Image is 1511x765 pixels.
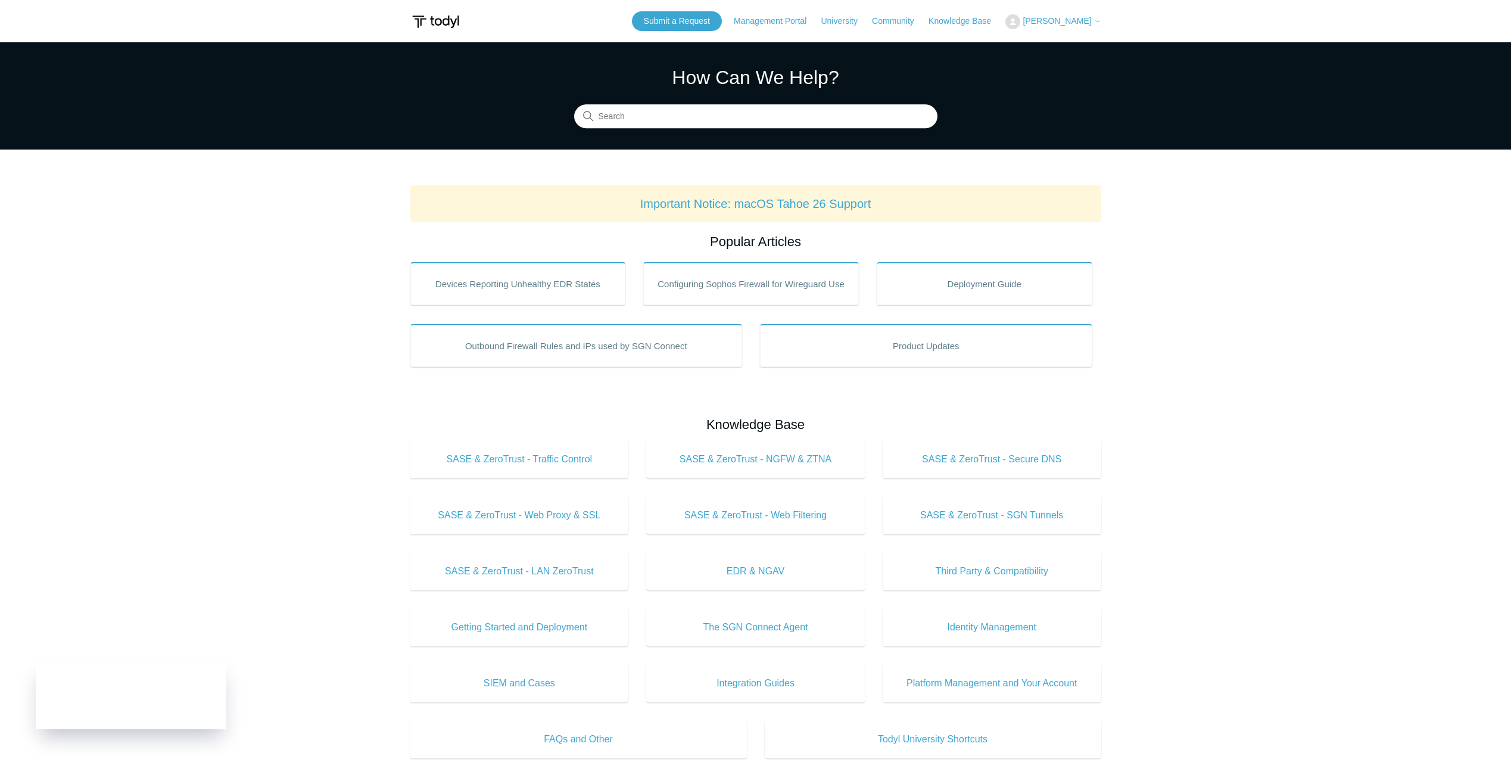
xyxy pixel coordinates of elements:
span: Third Party & Compatibility [901,564,1083,579]
a: Important Notice: macOS Tahoe 26 Support [640,197,871,210]
span: SASE & ZeroTrust - NGFW & ZTNA [664,452,847,467]
a: Third Party & Compatibility [883,552,1101,590]
a: Community [872,15,926,27]
span: SASE & ZeroTrust - Traffic Control [428,452,611,467]
a: SIEM and Cases [410,664,629,702]
a: SASE & ZeroTrust - SGN Tunnels [883,496,1101,534]
a: Knowledge Base [929,15,1003,27]
span: Getting Started and Deployment [428,620,611,635]
a: The SGN Connect Agent [646,608,865,646]
span: SASE & ZeroTrust - SGN Tunnels [901,508,1083,523]
a: SASE & ZeroTrust - LAN ZeroTrust [410,552,629,590]
input: Search [574,105,937,129]
a: SASE & ZeroTrust - Secure DNS [883,440,1101,478]
a: University [821,15,869,27]
a: SASE & ZeroTrust - Web Proxy & SSL [410,496,629,534]
a: Getting Started and Deployment [410,608,629,646]
h2: Knowledge Base [410,415,1101,434]
a: Outbound Firewall Rules and IPs used by SGN Connect [410,324,743,367]
a: Identity Management [883,608,1101,646]
h1: How Can We Help? [574,63,937,92]
span: SIEM and Cases [428,676,611,691]
span: Todyl University Shortcuts [783,732,1083,747]
span: Integration Guides [664,676,847,691]
a: Integration Guides [646,664,865,702]
a: EDR & NGAV [646,552,865,590]
span: FAQs and Other [428,732,729,747]
iframe: Todyl Status [36,661,226,729]
a: Devices Reporting Unhealthy EDR States [410,262,626,305]
a: Management Portal [734,15,818,27]
span: [PERSON_NAME] [1023,16,1091,26]
span: The SGN Connect Agent [664,620,847,635]
span: SASE & ZeroTrust - LAN ZeroTrust [428,564,611,579]
a: SASE & ZeroTrust - Web Filtering [646,496,865,534]
span: Platform Management and Your Account [901,676,1083,691]
button: [PERSON_NAME] [1005,14,1101,29]
span: SASE & ZeroTrust - Secure DNS [901,452,1083,467]
a: Product Updates [760,324,1092,367]
span: Identity Management [901,620,1083,635]
a: SASE & ZeroTrust - Traffic Control [410,440,629,478]
a: Todyl University Shortcuts [765,720,1101,758]
span: SASE & ZeroTrust - Web Filtering [664,508,847,523]
span: EDR & NGAV [664,564,847,579]
a: Platform Management and Your Account [883,664,1101,702]
a: Deployment Guide [877,262,1092,305]
a: Configuring Sophos Firewall for Wireguard Use [643,262,859,305]
span: SASE & ZeroTrust - Web Proxy & SSL [428,508,611,523]
a: SASE & ZeroTrust - NGFW & ZTNA [646,440,865,478]
img: Todyl Support Center Help Center home page [410,11,461,33]
a: Submit a Request [632,11,722,31]
a: FAQs and Other [410,720,747,758]
h2: Popular Articles [410,232,1101,251]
